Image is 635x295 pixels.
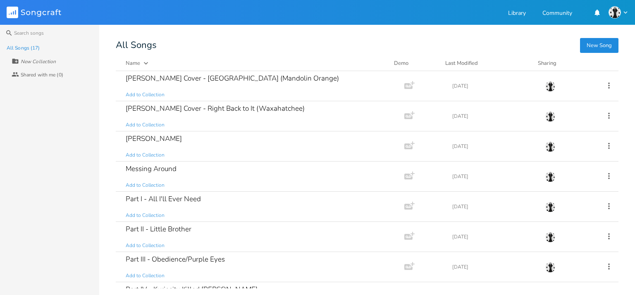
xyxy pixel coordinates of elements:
div: Part I - All I'll Ever Need [126,195,201,202]
div: All Songs [116,41,618,49]
a: Community [542,10,572,17]
div: Demo [394,59,435,67]
div: New Collection [21,59,56,64]
img: Katie Stuart [545,81,556,92]
span: Add to Collection [126,121,165,128]
button: New Song [580,38,618,53]
div: Name [126,59,140,67]
img: Katie Stuart [545,141,556,152]
img: Katie Stuart [545,171,556,182]
span: Add to Collection [126,152,165,159]
img: Katie Stuart [545,111,556,122]
div: [DATE] [452,174,535,179]
img: Katie Stuart [545,202,556,212]
img: Katie Stuart [545,232,556,243]
img: Katie Stuart [545,262,556,273]
div: Part II - Little Brother [126,226,191,233]
span: Add to Collection [126,182,165,189]
div: Part III - Obedience/Purple Eyes [126,256,225,263]
div: [DATE] [452,144,535,149]
div: [PERSON_NAME] [126,135,182,142]
span: Add to Collection [126,212,165,219]
div: [PERSON_NAME] Cover - Right Back to It (Waxahatchee) [126,105,305,112]
img: Katie Stuart [609,6,621,19]
div: Shared with me (0) [21,72,63,77]
div: Messing Around [126,165,177,172]
div: [DATE] [452,204,535,209]
div: [DATE] [452,83,535,88]
div: Sharing [538,59,587,67]
div: [PERSON_NAME] Cover - [GEOGRAPHIC_DATA] (Mandolin Orange) [126,75,339,82]
button: Name [126,59,384,67]
div: Part IV - Kuriosity Killed [PERSON_NAME] [126,286,258,293]
button: Last Modified [445,59,528,67]
div: Last Modified [445,59,478,67]
span: Add to Collection [126,242,165,249]
a: Library [508,10,526,17]
div: [DATE] [452,264,535,269]
div: [DATE] [452,114,535,119]
div: [DATE] [452,234,535,239]
div: All Songs (17) [7,45,40,50]
span: Add to Collection [126,91,165,98]
span: Add to Collection [126,272,165,279]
